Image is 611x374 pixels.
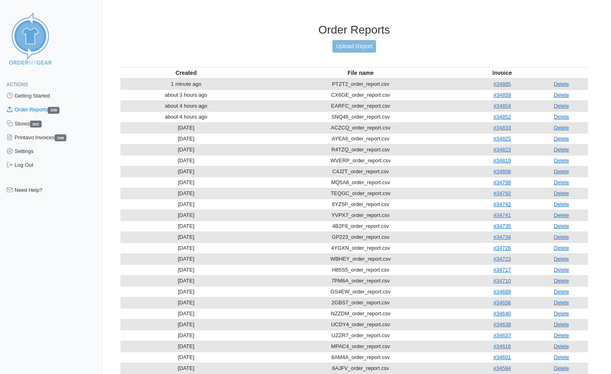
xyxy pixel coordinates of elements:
td: [DATE] [121,363,252,374]
a: Delete [554,92,569,98]
td: ACZCQ_order_report.csv [252,122,469,133]
a: #34656 [493,300,511,306]
th: Created [121,67,252,79]
a: #34735 [493,223,511,229]
a: Delete [554,300,569,306]
a: #34825 [493,136,511,142]
td: GP223_order_report.csv [252,232,469,242]
a: Delete [554,245,569,251]
a: Delete [554,278,569,284]
a: Delete [554,310,569,317]
a: #34669 [493,289,511,295]
a: #34885 [493,81,511,87]
td: [DATE] [121,133,252,144]
a: Delete [554,147,569,153]
a: #34859 [493,92,511,98]
td: [DATE] [121,221,252,232]
td: GS4EW_order_report.csv [252,286,469,297]
td: [DATE] [121,144,252,155]
a: #34601 [493,354,511,360]
td: AYEA6_order_report.csv [252,133,469,144]
td: TEQGC_order_report.csv [252,188,469,199]
span: 208 [55,134,66,141]
a: #34726 [493,245,511,251]
td: [DATE] [121,199,252,210]
td: 1 minute ago [121,79,252,90]
td: [DATE] [121,297,252,308]
a: Delete [554,289,569,295]
td: about 4 hours ago [121,100,252,111]
td: [DATE] [121,341,252,352]
td: UCDY4_order_report.csv [252,319,469,330]
a: Delete [554,234,569,240]
a: #34833 [493,125,511,131]
a: Delete [554,332,569,338]
td: UZZR7_order_report.csv [252,330,469,341]
td: [DATE] [121,242,252,253]
td: [DATE] [121,210,252,221]
a: #34854 [493,103,511,109]
td: 2GBS7_order_report.csv [252,297,469,308]
a: Delete [554,103,569,109]
td: [DATE] [121,122,252,133]
a: Delete [554,114,569,120]
a: #34808 [493,168,511,174]
span: 202 [30,121,42,127]
td: H85S5_order_report.csv [252,264,469,275]
a: Delete [554,223,569,229]
a: Delete [554,201,569,207]
td: [DATE] [121,166,252,177]
a: #34819 [493,157,511,164]
td: [DATE] [121,308,252,319]
td: about 3 hours ago [121,89,252,100]
a: Delete [554,267,569,273]
a: #34638 [493,321,511,327]
a: Delete [554,168,569,174]
td: MQ5A8_order_report.csv [252,177,469,188]
a: Delete [554,157,569,164]
td: MPAC4_order_report.csv [252,341,469,352]
h3: Order Reports [121,23,588,37]
a: Delete [554,81,569,87]
a: Delete [554,256,569,262]
a: Delete [554,343,569,349]
a: Delete [554,354,569,360]
td: about 4 hours ago [121,111,252,122]
td: CX6GE_order_report.csv [252,89,469,100]
a: #34823 [493,147,511,153]
a: #34852 [493,114,511,120]
td: C4J2T_order_report.csv [252,166,469,177]
a: Upload Report [332,40,376,53]
a: #34637 [493,332,511,338]
a: #34742 [493,201,511,207]
a: Delete [554,365,569,371]
td: PTZT2_order_report.csv [252,79,469,90]
td: 6YZ5P_order_report.csv [252,199,469,210]
td: [DATE] [121,177,252,188]
td: 6AJFV_order_report.csv [252,363,469,374]
td: 8AM4A_order_report.csv [252,352,469,363]
span: 208 [48,107,59,114]
td: 7PM6A_order_report.csv [252,275,469,286]
a: #34734 [493,234,511,240]
td: 4B2F8_order_report.csv [252,221,469,232]
td: [DATE] [121,188,252,199]
td: [DATE] [121,286,252,297]
a: #34792 [493,190,511,196]
td: R4TZQ_order_report.csv [252,144,469,155]
td: [DATE] [121,232,252,242]
a: #34741 [493,212,511,218]
a: Delete [554,321,569,327]
td: [DATE] [121,275,252,286]
td: [DATE] [121,264,252,275]
a: #34594 [493,365,511,371]
a: #34717 [493,267,511,273]
th: File name [252,67,469,79]
td: 4YGXN_order_report.csv [252,242,469,253]
td: WVERP_order_report.csv [252,155,469,166]
td: EARFC_order_report.csv [252,100,469,111]
td: YVPX7_order_report.csv [252,210,469,221]
a: #34798 [493,179,511,185]
td: SNQ46_order_report.csv [252,111,469,122]
a: Delete [554,179,569,185]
